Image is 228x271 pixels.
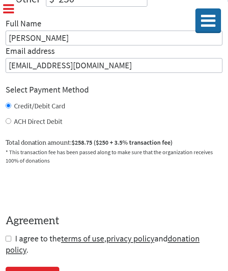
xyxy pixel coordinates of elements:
iframe: reCAPTCHA [6,173,112,201]
h4: Agreement [6,215,222,227]
input: Your Email [6,58,222,73]
label: Total donation amount: [6,138,173,148]
h4: Select Payment Method [6,84,222,95]
label: Full Name [6,18,41,31]
a: donation policy [6,233,200,255]
label: Credit/Debit Card [14,101,65,110]
a: terms of use [61,233,104,244]
a: privacy policy [106,233,154,244]
span: I agree to the , and . [6,233,200,255]
label: Email address [6,45,55,58]
label: ACH Direct Debit [14,117,62,126]
span: $258.75 ($250 + 3.5% transaction fee) [72,138,173,146]
input: Enter Full Name [6,31,222,45]
p: * This transaction fee has been passed along to make sure that the organization receives 100% of ... [6,148,222,165]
